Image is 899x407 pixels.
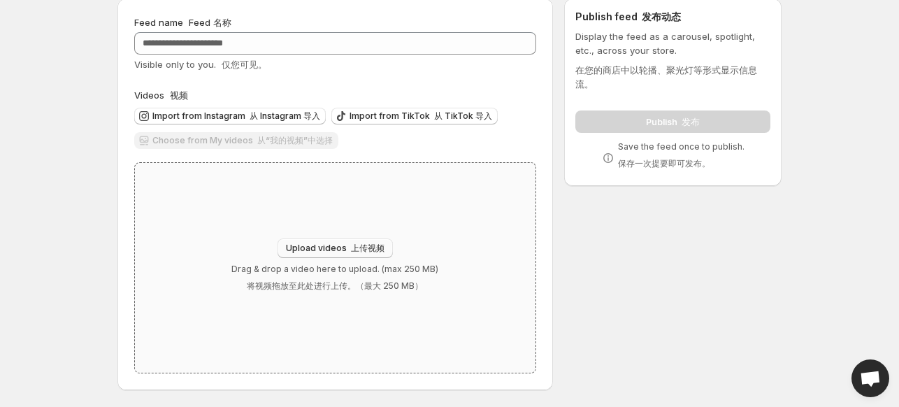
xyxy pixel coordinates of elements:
[575,10,770,24] h2: Publish feed
[134,90,188,101] span: Videos
[618,141,745,175] p: Save the feed once to publish.
[134,17,231,28] span: Feed name
[134,59,267,70] span: Visible only to you.
[152,110,320,122] span: Import from Instagram
[350,110,492,122] span: Import from TikTok
[247,280,423,291] font: 将视频拖放至此处进行上传。（最大 250 MB）
[331,108,498,124] button: Import from TikTok 从 TikTok 导入
[286,243,384,254] span: Upload videos
[250,110,320,121] font: 从 Instagram 导入
[575,64,757,90] font: 在您的商店中以轮播、聚光灯等形式显示信息流。
[434,110,492,121] font: 从 TikTok 导入
[575,29,770,97] p: Display the feed as a carousel, spotlight, etc., across your store.
[618,158,710,169] font: 保存一次提要即可发布。
[231,264,438,297] p: Drag & drop a video here to upload. (max 250 MB)
[222,59,267,70] font: 仅您可见。
[278,238,393,258] button: Upload videos 上传视频
[851,359,889,397] div: Open chat
[134,108,326,124] button: Import from Instagram 从 Instagram 导入
[351,243,384,253] font: 上传视频
[189,17,231,28] font: Feed 名称
[642,10,681,22] font: 发布动态
[170,90,188,101] font: 视频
